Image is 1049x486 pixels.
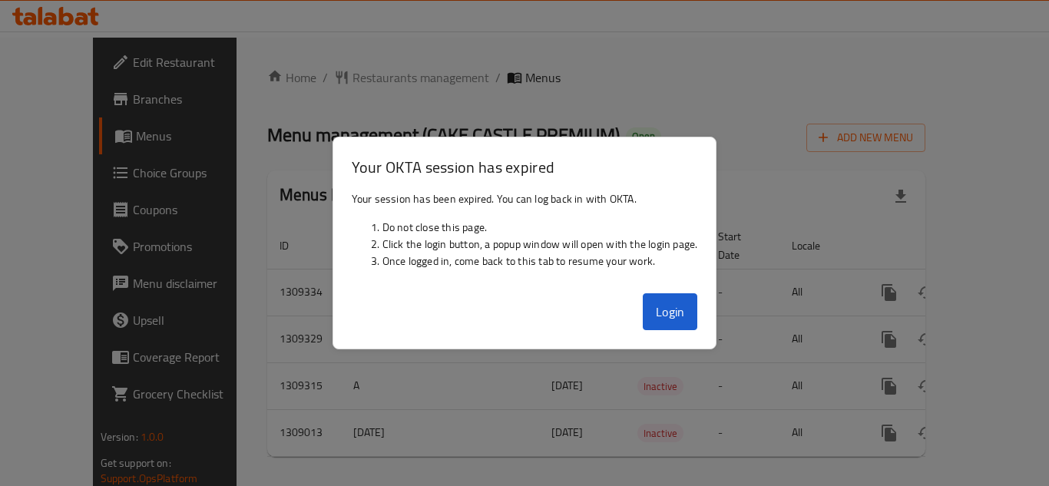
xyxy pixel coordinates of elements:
div: Your session has been expired. You can log back in with OKTA. [333,184,716,287]
li: Once logged in, come back to this tab to resume your work. [382,253,698,269]
h3: Your OKTA session has expired [352,156,698,178]
li: Do not close this page. [382,219,698,236]
button: Login [643,293,698,330]
li: Click the login button, a popup window will open with the login page. [382,236,698,253]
